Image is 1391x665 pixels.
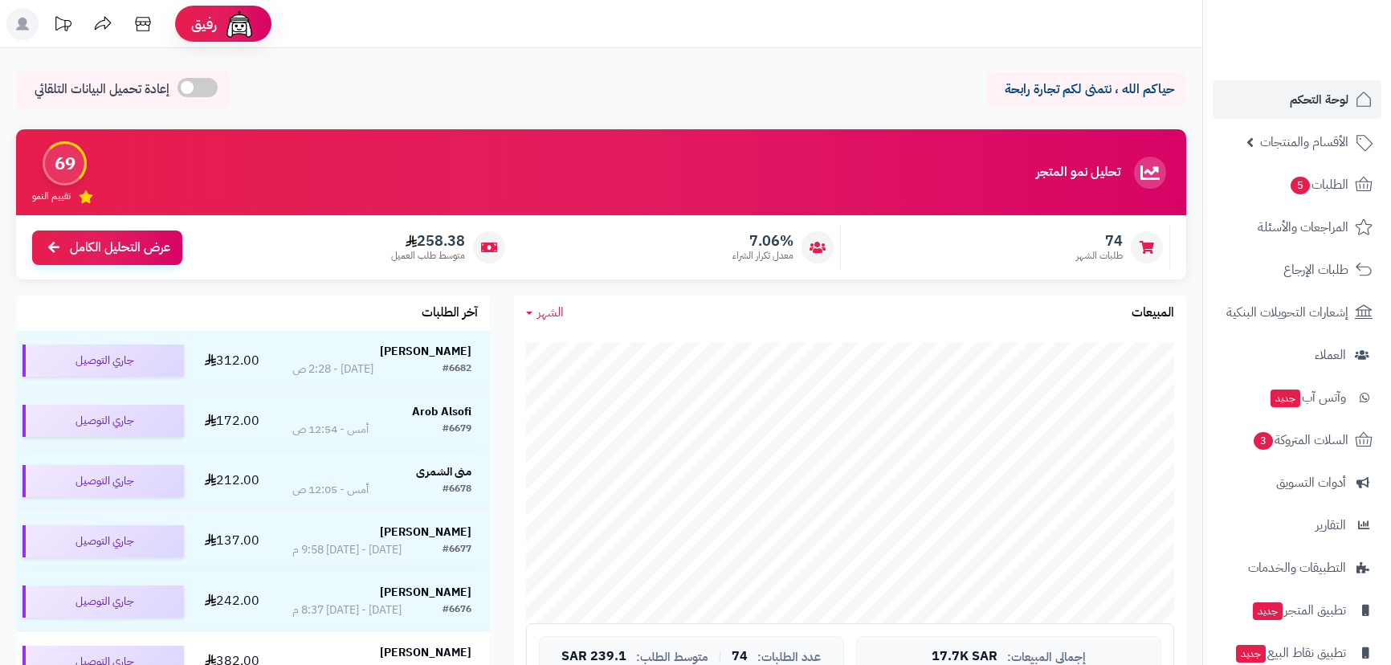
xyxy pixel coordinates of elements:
div: #6676 [443,602,471,618]
span: الشهر [537,303,564,322]
span: إعادة تحميل البيانات التلقائي [35,80,169,99]
h3: المبيعات [1132,306,1174,320]
span: وآتس آب [1269,386,1346,409]
a: تطبيق المتجرجديد [1213,591,1381,630]
a: السلات المتروكة3 [1213,421,1381,459]
td: 212.00 [190,451,274,511]
strong: [PERSON_NAME] [380,644,471,661]
img: ai-face.png [223,8,255,40]
h3: آخر الطلبات [422,306,478,320]
a: إشعارات التحويلات البنكية [1213,293,1381,332]
a: المراجعات والأسئلة [1213,208,1381,247]
span: تقييم النمو [32,190,71,203]
div: جاري التوصيل [22,405,184,437]
span: 7.06% [732,232,793,250]
span: العملاء [1315,344,1346,366]
div: أمس - 12:05 ص [292,482,369,498]
span: رفيق [191,14,217,34]
a: الطلبات5 [1213,165,1381,204]
span: معدل تكرار الشراء [732,249,793,263]
div: #6682 [443,361,471,377]
span: عرض التحليل الكامل [70,239,170,257]
td: 242.00 [190,572,274,631]
strong: [PERSON_NAME] [380,524,471,541]
strong: منى الشمرى [416,463,471,480]
a: الشهر [526,304,564,322]
strong: Arob Alsofi [412,403,471,420]
span: السلات المتروكة [1252,429,1348,451]
a: طلبات الإرجاع [1213,251,1381,289]
span: 239.1 SAR [561,650,626,664]
div: جاري التوصيل [22,465,184,497]
td: 312.00 [190,331,274,390]
a: التقارير [1213,506,1381,545]
span: تطبيق المتجر [1251,599,1346,622]
span: الأقسام والمنتجات [1260,131,1348,153]
div: #6679 [443,422,471,438]
span: عدد الطلبات: [757,651,821,664]
span: متوسط الطلب: [636,651,708,664]
span: تطبيق نقاط البيع [1234,642,1346,664]
span: التقارير [1316,514,1346,536]
div: أمس - 12:54 ص [292,422,369,438]
a: أدوات التسويق [1213,463,1381,502]
div: #6677 [443,542,471,558]
span: جديد [1271,390,1300,407]
td: 137.00 [190,512,274,571]
div: جاري التوصيل [22,585,184,618]
div: #6678 [443,482,471,498]
span: 74 [732,650,748,664]
div: جاري التوصيل [22,345,184,377]
span: المراجعات والأسئلة [1258,216,1348,239]
div: جاري التوصيل [22,525,184,557]
span: جديد [1236,645,1266,663]
span: أدوات التسويق [1276,471,1346,494]
span: 5 [1291,177,1310,194]
span: | [718,651,722,663]
span: طلبات الإرجاع [1283,259,1348,281]
span: الطلبات [1289,173,1348,196]
a: وآتس آبجديد [1213,378,1381,417]
div: [DATE] - [DATE] 9:58 م [292,542,402,558]
a: عرض التحليل الكامل [32,231,182,265]
span: جديد [1253,602,1283,620]
td: 172.00 [190,391,274,451]
span: طلبات الشهر [1076,249,1123,263]
a: تحديثات المنصة [43,8,83,44]
strong: [PERSON_NAME] [380,343,471,360]
span: 17.7K SAR [932,650,997,664]
span: 258.38 [391,232,465,250]
h3: تحليل نمو المتجر [1036,165,1120,180]
a: لوحة التحكم [1213,80,1381,119]
span: متوسط طلب العميل [391,249,465,263]
span: التطبيقات والخدمات [1248,557,1346,579]
div: [DATE] - 2:28 ص [292,361,373,377]
a: التطبيقات والخدمات [1213,549,1381,587]
div: [DATE] - [DATE] 8:37 م [292,602,402,618]
span: 3 [1254,432,1273,450]
a: العملاء [1213,336,1381,374]
span: إشعارات التحويلات البنكية [1226,301,1348,324]
span: لوحة التحكم [1290,88,1348,111]
span: 74 [1076,232,1123,250]
strong: [PERSON_NAME] [380,584,471,601]
p: حياكم الله ، نتمنى لكم تجارة رابحة [997,80,1174,99]
span: إجمالي المبيعات: [1007,651,1086,664]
